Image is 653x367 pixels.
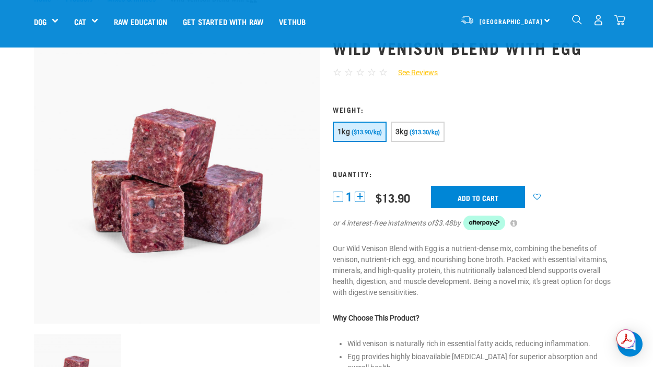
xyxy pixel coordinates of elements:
button: + [355,192,365,202]
span: 1kg [337,127,350,136]
a: Raw Education [106,1,175,42]
img: Venison Egg 1616 [34,38,320,324]
img: user.png [593,15,604,26]
img: van-moving.png [460,15,474,25]
h3: Weight: [333,105,619,113]
span: ☆ [379,66,388,78]
img: Afterpay [463,216,505,230]
input: Add to cart [431,186,525,208]
span: 1 [346,192,352,203]
button: 3kg ($13.30/kg) [391,122,445,142]
a: Get started with Raw [175,1,271,42]
span: ($13.90/kg) [352,129,382,136]
h3: Quantity: [333,170,619,177]
span: ☆ [356,66,365,78]
strong: Why Choose This Product? [333,314,419,322]
span: $3.48 [434,218,453,229]
a: Dog [34,16,46,28]
h1: Wild Venison Blend with Egg [333,38,619,57]
span: 3kg [395,127,408,136]
button: 1kg ($13.90/kg) [333,122,387,142]
img: home-icon-1@2x.png [572,15,582,25]
a: Cat [74,16,86,28]
button: - [333,192,343,202]
p: Our Wild Venison Blend with Egg is a nutrient-dense mix, combining the benefits of venison, nutri... [333,243,619,298]
span: ☆ [333,66,342,78]
span: ☆ [344,66,353,78]
a: Vethub [271,1,313,42]
img: home-icon@2x.png [614,15,625,26]
div: $13.90 [376,191,410,204]
span: ($13.30/kg) [410,129,440,136]
li: Wild venison is naturally rich in essential fatty acids, reducing inflammation. [347,338,619,349]
div: or 4 interest-free instalments of by [333,216,619,230]
span: [GEOGRAPHIC_DATA] [480,19,543,23]
span: ☆ [367,66,376,78]
a: See Reviews [388,67,438,78]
